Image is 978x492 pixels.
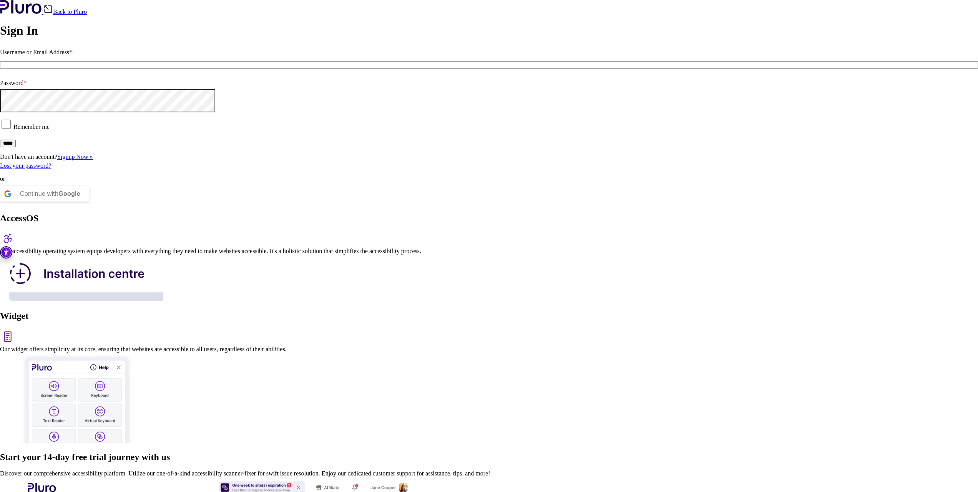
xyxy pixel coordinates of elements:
[43,8,87,15] a: Back to Pluro
[43,5,53,14] img: Back icon
[20,186,80,202] div: Continue with
[58,190,80,197] b: Google
[57,153,93,160] a: Signup Now »
[2,120,11,129] input: Remember me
